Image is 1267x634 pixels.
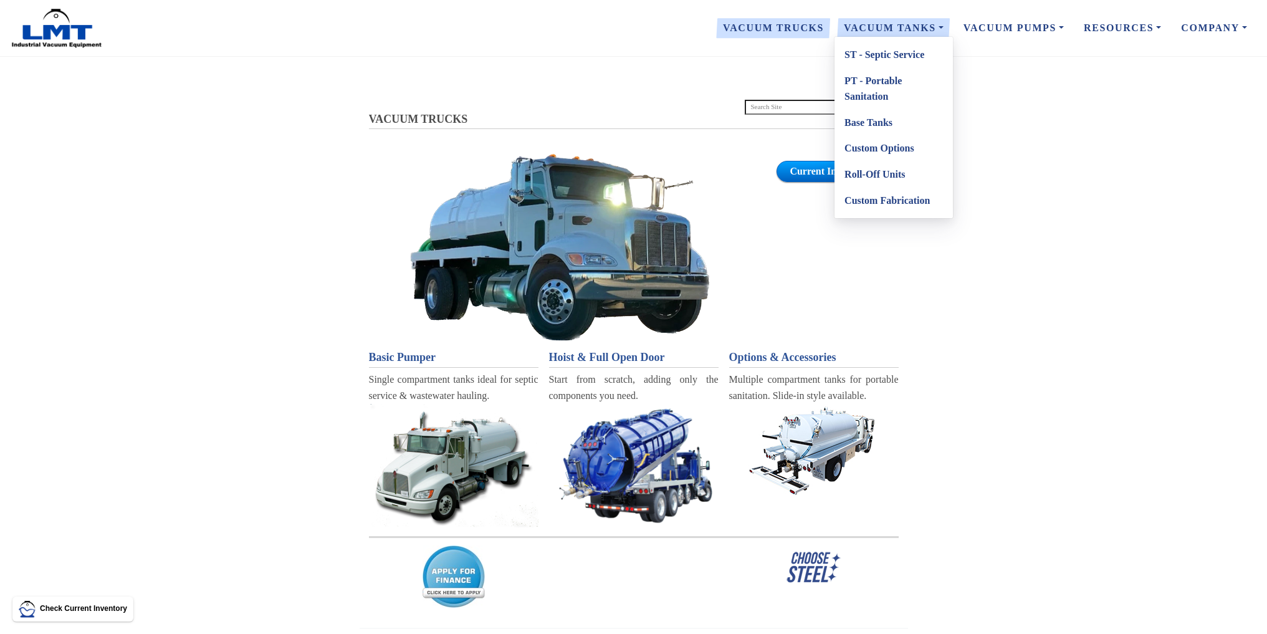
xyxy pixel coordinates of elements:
p: Check Current Inventory [40,603,127,615]
a: Base Tanks [834,110,953,136]
a: Hoist & Full Open Door [549,348,719,367]
a: Choose Steel [729,549,899,585]
a: Resources [1074,15,1171,41]
img: Stacks Image 9319 [733,404,895,497]
a: ST - Septic Service [834,42,953,68]
a: Current Inventory [777,161,882,182]
div: Multiple compartment tanks for portable sanitation. Slide-in style available. [729,372,899,403]
a: PT - Portable Sanitation [729,404,899,497]
a: Options & Accessories [729,348,899,367]
a: Vacuum Pumps [954,15,1074,41]
span: Hoist & Full Open Door [549,351,665,363]
span: Options & Accessories [729,351,836,363]
a: PT - Portable Sanitation [834,68,953,110]
img: Stacks Image 12027 [369,536,899,539]
a: ST - Septic Service [369,404,538,527]
span: Basic Pumper [369,351,436,363]
a: Vacuum Tanks [834,15,954,41]
a: Basic Pumper [369,348,538,367]
a: Custom Fabrication [834,188,953,214]
div: Single compartment tanks ideal for septic service & wastewater hauling. [369,372,538,403]
img: LMT Icon [19,600,36,618]
span: VACUUM TRUCKS [369,113,468,125]
a: ST - Septic Service [549,404,719,525]
a: Roll-Off Units [834,161,953,188]
a: Company [1171,15,1257,41]
img: Stacks Image p111540_n3 [423,545,485,608]
img: Stacks Image p111540_n6 [785,549,843,585]
a: Financing [369,545,538,608]
input: Search Site [745,100,899,115]
img: Stacks Image 111527 [410,153,709,340]
img: LMT [10,8,103,49]
img: Stacks Image 111546 [549,404,719,525]
img: Stacks Image 9317 [369,404,538,527]
a: Vacuum Tanks [377,153,742,340]
a: Vacuum Trucks [713,15,834,41]
div: Start from scratch, adding only the components you need. [549,372,719,403]
a: Custom Options [834,135,953,161]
